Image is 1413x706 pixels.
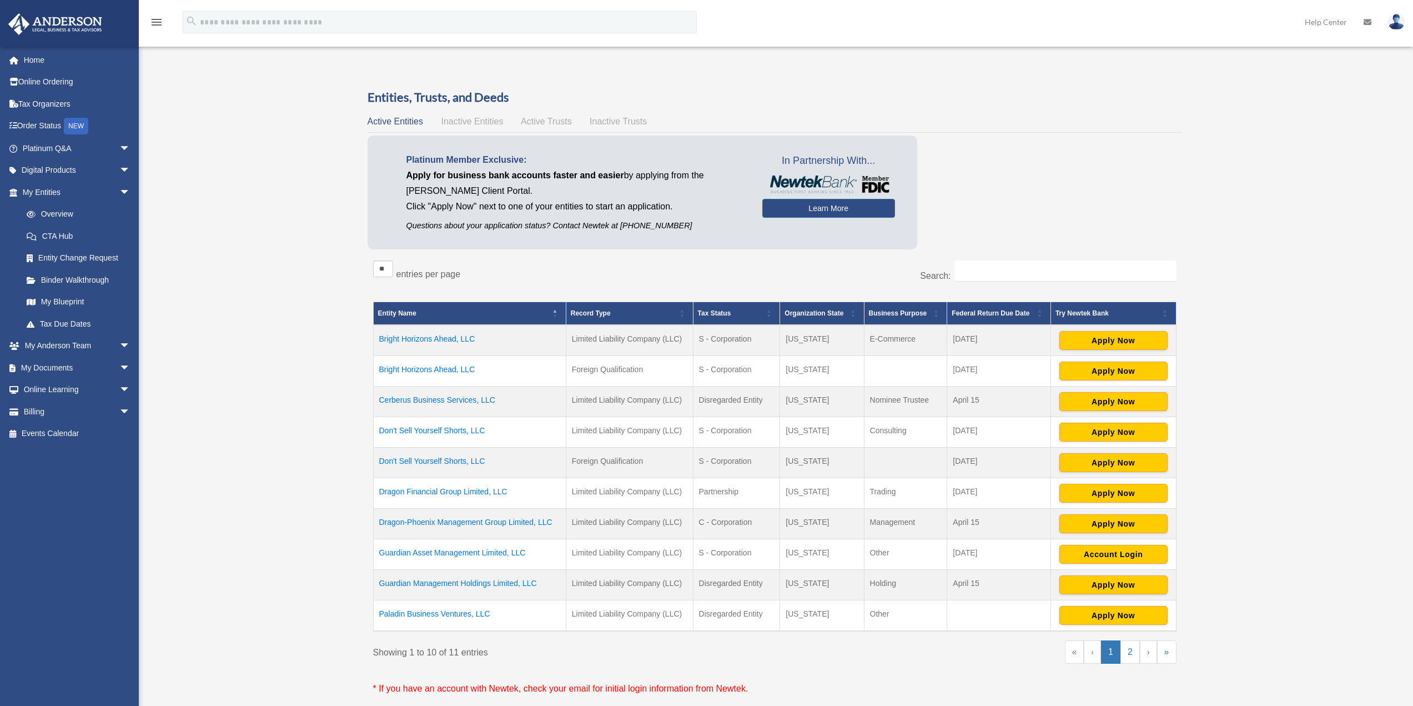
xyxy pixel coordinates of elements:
span: Entity Name [378,309,416,317]
p: by applying from the [PERSON_NAME] Client Portal. [406,168,746,199]
button: Apply Now [1059,392,1168,411]
td: [DATE] [947,539,1051,569]
span: Active Trusts [521,117,572,126]
button: Account Login [1059,545,1168,564]
button: Apply Now [1059,453,1168,472]
td: [US_STATE] [780,508,864,539]
td: April 15 [947,386,1051,417]
label: Search: [920,271,951,281]
th: Federal Return Due Date: Activate to sort [947,302,1051,325]
span: arrow_drop_down [119,400,142,423]
div: Showing 1 to 10 of 11 entries [373,640,767,660]
a: Home [8,49,147,71]
i: search [185,15,198,27]
span: Organization State [785,309,843,317]
td: Foreign Qualification [566,447,693,478]
a: Binder Walkthrough [16,269,142,291]
p: Platinum Member Exclusive: [406,152,746,168]
a: Previous [1084,640,1101,664]
td: S - Corporation [693,325,780,356]
button: Apply Now [1059,575,1168,594]
th: Tax Status: Activate to sort [693,302,780,325]
span: arrow_drop_down [119,357,142,379]
a: Account Login [1059,549,1168,558]
span: Tax Status [698,309,731,317]
button: Apply Now [1059,331,1168,350]
th: Business Purpose: Activate to sort [864,302,947,325]
th: Organization State: Activate to sort [780,302,864,325]
td: Limited Liability Company (LLC) [566,539,693,569]
td: S - Corporation [693,417,780,447]
img: NewtekBankLogoSM.png [768,176,889,193]
a: Tax Organizers [8,93,147,115]
td: [US_STATE] [780,355,864,386]
td: Limited Liability Company (LLC) [566,600,693,631]
td: S - Corporation [693,355,780,386]
td: Dragon Financial Group Limited, LLC [373,478,566,508]
button: Apply Now [1059,514,1168,533]
p: Questions about your application status? Contact Newtek at [PHONE_NUMBER] [406,219,746,233]
span: Inactive Entities [441,117,503,126]
span: arrow_drop_down [119,335,142,358]
a: My Blueprint [16,291,142,313]
th: Try Newtek Bank : Activate to sort [1050,302,1176,325]
td: [US_STATE] [780,600,864,631]
td: [US_STATE] [780,539,864,569]
td: Bright Horizons Ahead, LLC [373,325,566,356]
span: Try Newtek Bank [1055,307,1159,320]
a: 2 [1120,640,1140,664]
td: Trading [864,478,947,508]
a: Events Calendar [8,423,147,445]
td: Paladin Business Ventures, LLC [373,600,566,631]
a: Platinum Q&Aarrow_drop_down [8,137,147,159]
td: [US_STATE] [780,478,864,508]
a: My Entitiesarrow_drop_down [8,181,142,203]
td: [DATE] [947,325,1051,356]
td: Foreign Qualification [566,355,693,386]
td: [US_STATE] [780,569,864,600]
a: Online Ordering [8,71,147,93]
td: Dragon-Phoenix Management Group Limited, LLC [373,508,566,539]
td: Disregarded Entity [693,386,780,417]
td: Cerberus Business Services, LLC [373,386,566,417]
td: Guardian Asset Management Limited, LLC [373,539,566,569]
td: Holding [864,569,947,600]
th: Entity Name: Activate to invert sorting [373,302,566,325]
img: Anderson Advisors Platinum Portal [5,13,105,35]
label: entries per page [396,269,461,279]
td: C - Corporation [693,508,780,539]
td: [US_STATE] [780,447,864,478]
td: Bright Horizons Ahead, LLC [373,355,566,386]
td: S - Corporation [693,539,780,569]
a: My Anderson Teamarrow_drop_down [8,335,147,357]
a: Billingarrow_drop_down [8,400,147,423]
td: [DATE] [947,478,1051,508]
td: Don't Sell Yourself Shorts, LLC [373,417,566,447]
td: Disregarded Entity [693,569,780,600]
td: Limited Liability Company (LLC) [566,478,693,508]
a: Last [1157,640,1176,664]
span: Federal Return Due Date [952,309,1029,317]
span: Apply for business bank accounts faster and easier [406,171,624,180]
a: Order StatusNEW [8,115,147,138]
a: Tax Due Dates [16,313,142,335]
td: [US_STATE] [780,417,864,447]
button: Apply Now [1059,362,1168,380]
span: Inactive Trusts [590,117,647,126]
td: Limited Liability Company (LLC) [566,569,693,600]
a: 1 [1101,640,1120,664]
span: arrow_drop_down [119,181,142,204]
span: arrow_drop_down [119,137,142,160]
a: My Documentsarrow_drop_down [8,357,147,379]
a: Overview [16,203,136,226]
td: S - Corporation [693,447,780,478]
span: Record Type [571,309,611,317]
img: User Pic [1388,14,1405,30]
td: Other [864,600,947,631]
td: [US_STATE] [780,386,864,417]
div: NEW [64,118,88,134]
td: April 15 [947,569,1051,600]
td: Management [864,508,947,539]
td: April 15 [947,508,1051,539]
span: Business Purpose [869,309,927,317]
